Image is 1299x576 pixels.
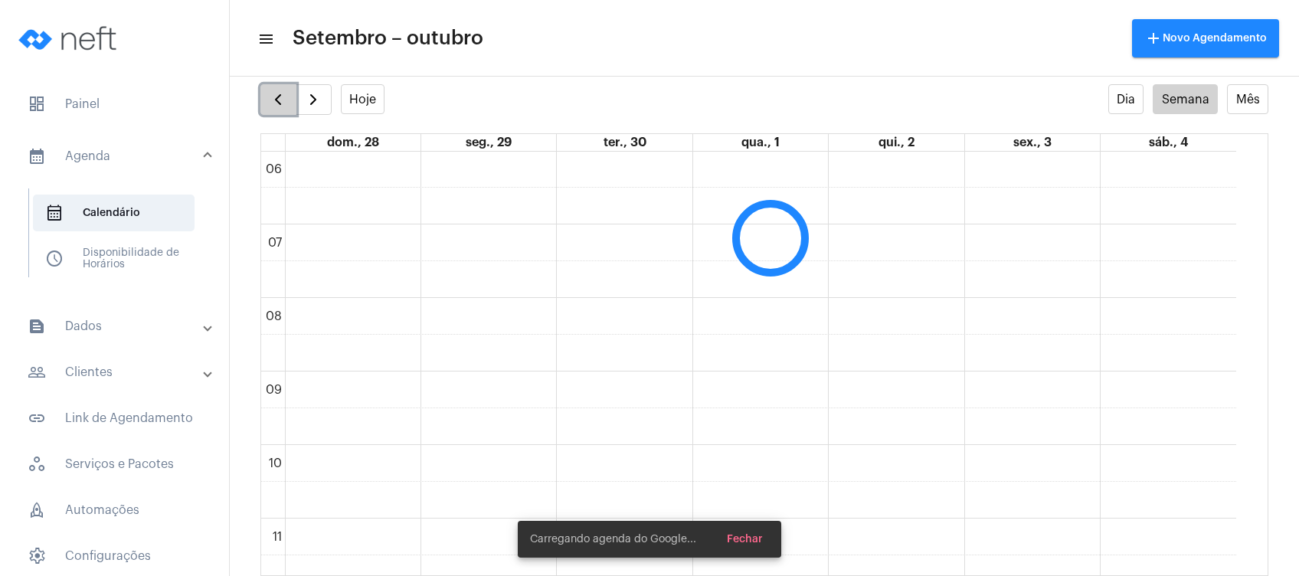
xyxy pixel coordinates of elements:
a: 1 de outubro de 2025 [738,134,783,151]
span: Fechar [727,534,763,545]
a: 3 de outubro de 2025 [1010,134,1055,151]
a: 4 de outubro de 2025 [1146,134,1191,151]
span: Painel [15,86,214,123]
button: Hoje [341,84,385,114]
span: Setembro – outubro [293,26,483,51]
mat-panel-title: Dados [28,317,205,335]
button: Semana [1153,84,1218,114]
span: Serviços e Pacotes [15,446,214,483]
button: Novo Agendamento [1132,19,1279,57]
span: sidenav icon [45,250,64,268]
div: 11 [270,530,285,544]
div: 10 [266,457,285,470]
mat-icon: sidenav icon [28,409,46,427]
a: 2 de outubro de 2025 [875,134,918,151]
img: logo-neft-novo-2.png [12,8,127,69]
span: Automações [15,492,214,529]
span: Link de Agendamento [15,400,214,437]
div: 08 [263,309,285,323]
div: 09 [263,383,285,397]
span: sidenav icon [28,455,46,473]
span: Disponibilidade de Horários [33,241,195,277]
mat-panel-title: Clientes [28,363,205,381]
span: sidenav icon [28,547,46,565]
button: Fechar [715,525,775,553]
button: Dia [1108,84,1144,114]
mat-icon: sidenav icon [28,317,46,335]
mat-expansion-panel-header: sidenav iconClientes [9,354,229,391]
mat-icon: sidenav icon [28,363,46,381]
button: Próximo Semana [296,84,332,115]
span: Configurações [15,538,214,574]
mat-expansion-panel-header: sidenav iconAgenda [9,132,229,181]
span: sidenav icon [28,95,46,113]
span: Novo Agendamento [1144,33,1267,44]
a: 29 de setembro de 2025 [463,134,515,151]
div: 06 [263,162,285,176]
span: Calendário [33,195,195,231]
div: sidenav iconAgenda [9,181,229,299]
button: Mês [1227,84,1268,114]
mat-expansion-panel-header: sidenav iconDados [9,308,229,345]
span: sidenav icon [28,501,46,519]
a: 30 de setembro de 2025 [600,134,649,151]
a: 28 de setembro de 2025 [324,134,382,151]
mat-icon: add [1144,29,1163,47]
mat-icon: sidenav icon [257,30,273,48]
span: sidenav icon [45,204,64,222]
button: Semana Anterior [260,84,296,115]
mat-icon: sidenav icon [28,147,46,165]
span: Carregando agenda do Google... [530,532,696,547]
mat-panel-title: Agenda [28,147,205,165]
div: 07 [265,236,285,250]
